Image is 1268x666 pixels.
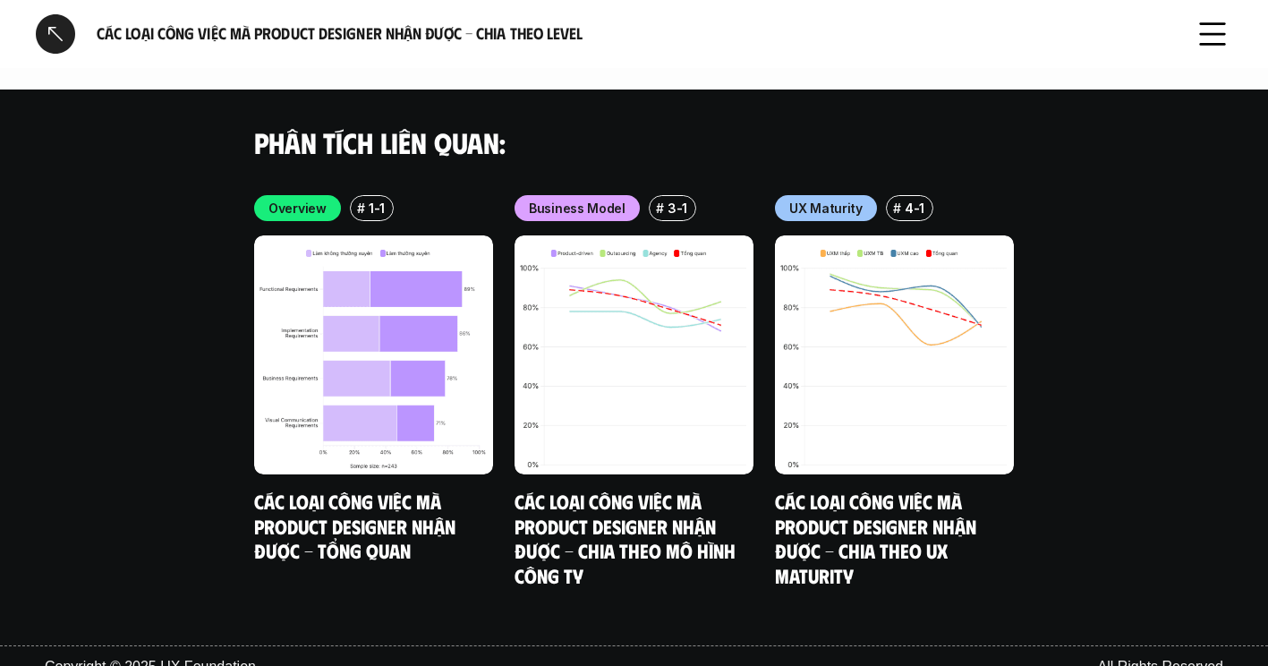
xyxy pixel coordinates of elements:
[97,23,1171,44] h6: Các loại công việc mà Product Designer nhận được - Chia theo Level
[254,490,460,563] a: Các loại công việc mà Product Designer nhận được - Tổng quan
[356,201,364,215] h6: #
[789,199,863,218] p: UX Maturity
[905,199,924,218] p: 4-1
[656,201,664,215] h6: #
[775,490,981,588] a: Các loại công việc mà Product Designer nhận được - Chia theo UX Maturity
[893,201,901,215] h6: #
[515,490,740,588] a: Các loại công việc mà Product Designer nhận được - Chia theo mô hình công ty
[668,199,687,218] p: 3-1
[529,199,625,218] p: Business Model
[254,125,1015,159] h4: Phân tích liên quan:
[268,199,327,218] p: Overview
[368,199,384,218] p: 1-1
